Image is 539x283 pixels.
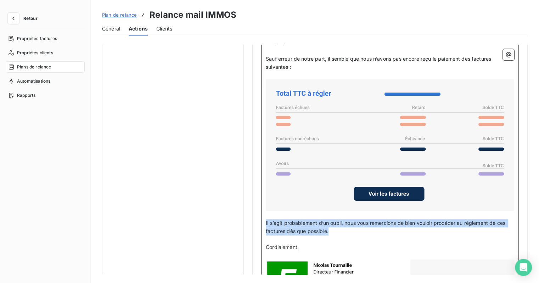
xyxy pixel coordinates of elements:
[17,50,53,56] span: Propriétés clients
[6,90,85,101] a: Rapports
[515,259,532,276] div: Open Intercom Messenger
[6,47,85,59] a: Propriétés clients
[17,35,57,42] span: Propriétés factures
[6,76,85,87] a: Automatisations
[17,92,35,99] span: Rapports
[150,9,236,21] h3: Relance mail IMMOS
[102,12,137,18] span: Plan de relance
[266,244,299,250] span: Cordialement,
[266,220,507,234] span: Il s’agit probablement d’un oubli, nous vous remercions de bien vouloir procéder au règlement de ...
[156,25,172,32] span: Clients
[266,56,493,70] span: Sauf erreur de notre part, il semble que nous n’avons pas encore reçu le paiement des factures su...
[17,64,51,70] span: Plans de relance
[129,25,148,32] span: Actions
[6,33,85,44] a: Propriétés factures
[102,25,120,32] span: Général
[23,16,38,21] span: Retour
[6,13,43,24] button: Retour
[102,11,137,18] a: Plan de relance
[17,78,50,84] span: Automatisations
[6,61,85,73] a: Plans de relance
